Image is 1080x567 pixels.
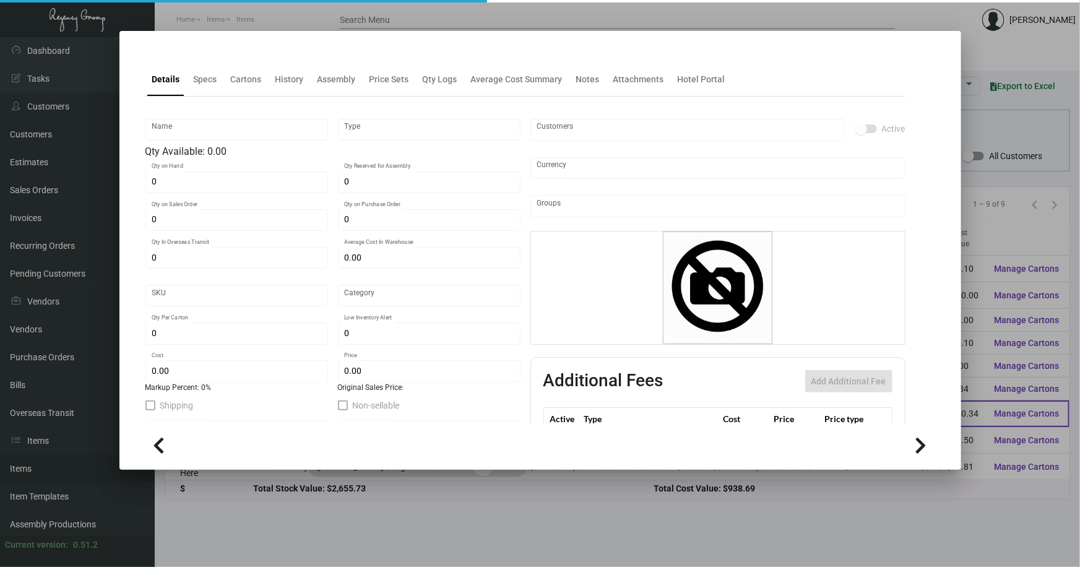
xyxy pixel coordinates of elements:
[720,408,771,430] th: Cost
[576,73,600,86] div: Notes
[811,376,886,386] span: Add Additional Fee
[145,144,521,159] div: Qty Available: 0.00
[678,73,725,86] div: Hotel Portal
[353,398,400,413] span: Non-sellable
[152,73,180,86] div: Details
[537,201,899,211] input: Add new..
[194,73,217,86] div: Specs
[771,408,821,430] th: Price
[369,73,409,86] div: Price Sets
[73,539,98,552] div: 0.51.2
[318,73,356,86] div: Assembly
[581,408,720,430] th: Type
[5,539,68,552] div: Current version:
[275,73,304,86] div: History
[231,73,262,86] div: Cartons
[821,408,877,430] th: Price type
[160,398,194,413] span: Shipping
[537,125,838,135] input: Add new..
[613,73,664,86] div: Attachments
[423,73,457,86] div: Qty Logs
[543,370,663,392] h2: Additional Fees
[471,73,563,86] div: Average Cost Summary
[543,408,581,430] th: Active
[805,370,892,392] button: Add Additional Fee
[882,121,905,136] span: Active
